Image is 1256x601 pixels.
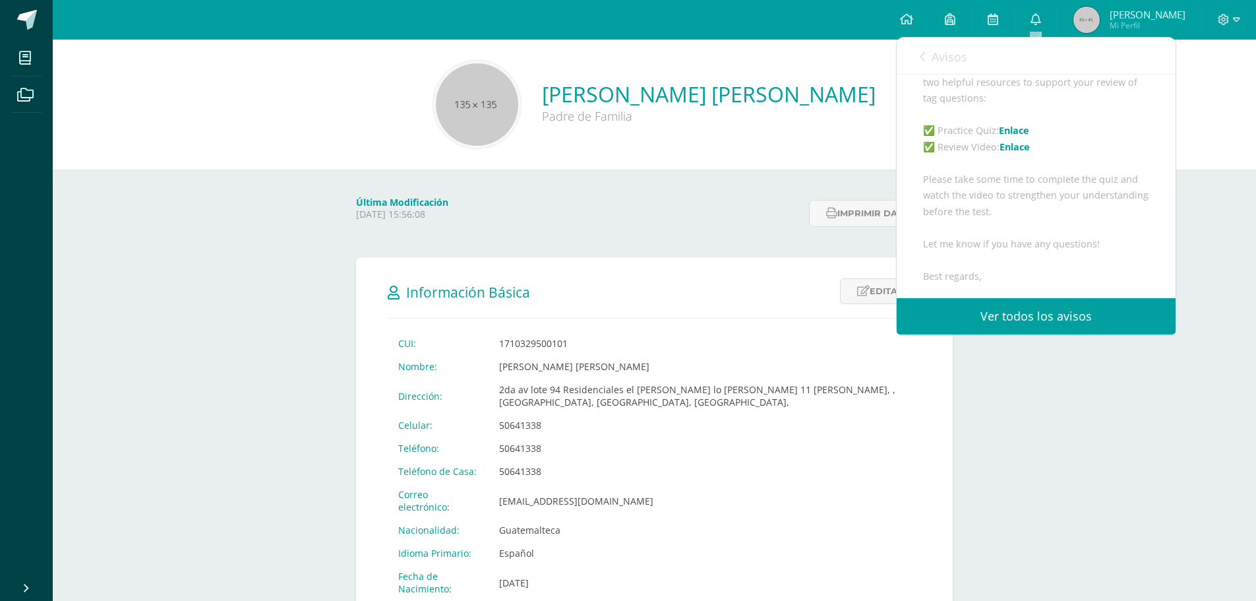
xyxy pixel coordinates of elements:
td: Correo electrónico: [388,483,489,519]
button: Imprimir datos [809,200,932,227]
td: Teléfono: [388,437,489,460]
p: [DATE] 15:56:08 [356,208,801,220]
td: [EMAIL_ADDRESS][DOMAIN_NAME] [489,483,921,519]
td: [DATE] [489,565,921,600]
td: 50641338 [489,414,921,437]
td: Dirección: [388,378,489,414]
td: Fecha de Nacimiento: [388,565,489,600]
div: Dear Parents and Students, As we prepare for this week’s exam, I’m sharing two helpful resources ... [923,26,1149,381]
span: Avisos [932,49,967,65]
span: Información Básica [406,283,530,301]
td: Idioma Primario: [388,542,489,565]
span: [PERSON_NAME] [1110,8,1185,21]
td: CUI: [388,332,489,355]
td: 50641338 [489,437,921,460]
h4: Última Modificación [356,196,801,208]
td: 1710329500101 [489,332,921,355]
div: Padre de Familia [542,108,876,124]
td: Celular: [388,414,489,437]
a: Ver todos los avisos [897,298,1176,334]
a: Editar [840,278,921,304]
td: Nombre: [388,355,489,378]
span: 584 [1068,48,1086,63]
a: Enlace [999,124,1029,137]
td: Nacionalidad: [388,519,489,542]
td: 2da av lote 94 Residenciales el [PERSON_NAME] lo [PERSON_NAME] 11 [PERSON_NAME], , [GEOGRAPHIC_DA... [489,378,921,414]
a: Enlace [1000,141,1030,153]
a: [PERSON_NAME] [PERSON_NAME] [542,80,876,108]
img: 45x45 [1073,7,1100,33]
td: [PERSON_NAME] [PERSON_NAME] [489,355,921,378]
td: Guatemalteca [489,519,921,542]
span: Mi Perfil [1110,20,1185,31]
td: Teléfono de Casa: [388,460,489,483]
td: 50641338 [489,460,921,483]
td: Español [489,542,921,565]
span: avisos sin leer [1068,48,1152,63]
img: 135x135 [436,63,518,146]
